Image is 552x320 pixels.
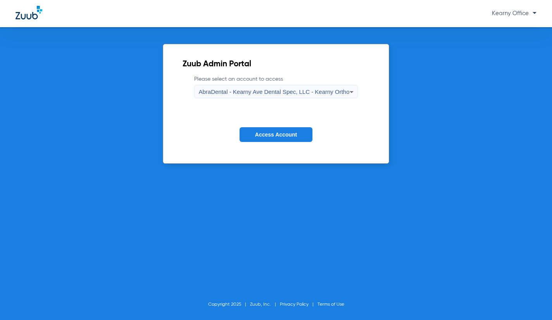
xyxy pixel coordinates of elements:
label: Please select an account to access [194,75,357,98]
iframe: Chat Widget [513,283,552,320]
span: AbraDental - Kearny Ave Dental Spec, LLC - Kearny Ortho [198,88,349,95]
span: Kearny Office [492,10,536,16]
h2: Zuub Admin Portal [183,61,369,68]
a: Terms of Use [317,302,344,307]
li: Zuub, Inc. [250,301,280,308]
a: Privacy Policy [280,302,309,307]
img: Zuub Logo [16,6,42,19]
li: Copyright 2025 [208,301,250,308]
span: Access Account [255,131,297,138]
button: Access Account [240,127,312,142]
